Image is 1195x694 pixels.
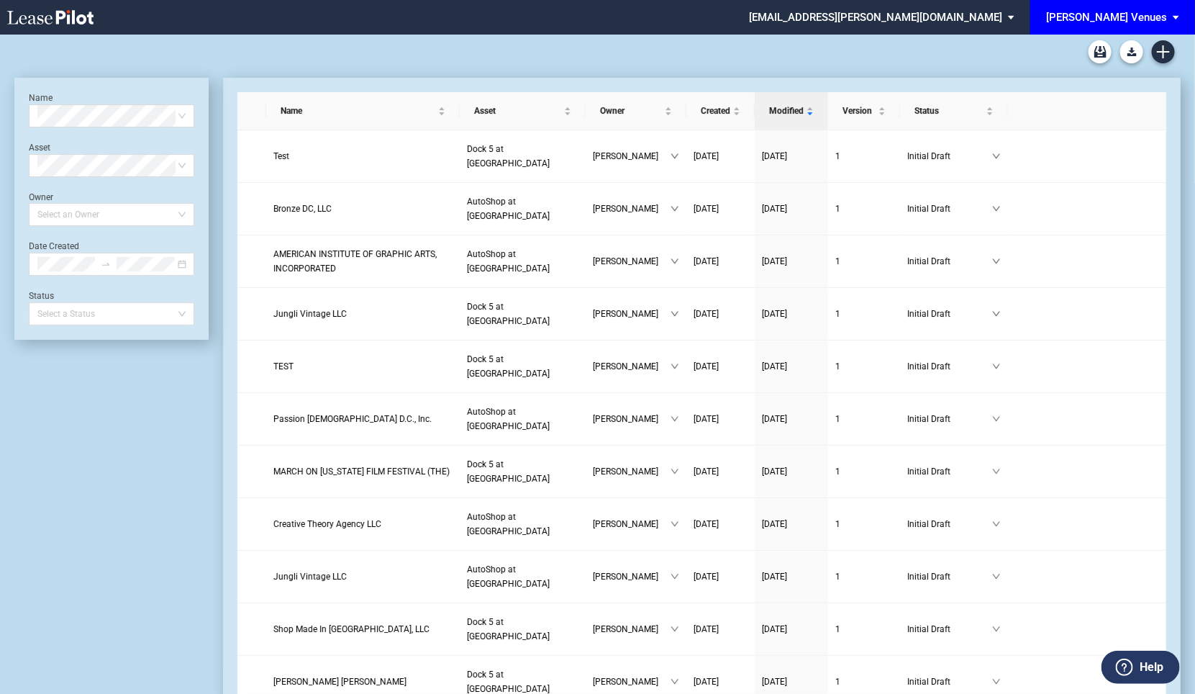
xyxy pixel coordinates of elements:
a: Archive [1089,40,1112,63]
th: Status [900,92,1008,130]
span: Initial Draft [907,202,992,216]
a: [DATE] [762,307,821,321]
span: 1 [835,467,840,477]
th: Created [686,92,755,130]
span: [PERSON_NAME] [593,569,671,584]
a: [DATE] [694,412,748,426]
span: 1 [835,624,840,634]
a: [DATE] [694,569,748,584]
span: Eddie Sánchez Suárez [273,677,406,687]
span: Initial Draft [907,149,992,163]
label: Owner [29,192,53,202]
th: Asset [460,92,586,130]
a: Dock 5 at [GEOGRAPHIC_DATA] [467,142,578,171]
a: Dock 5 at [GEOGRAPHIC_DATA] [467,352,578,381]
span: [DATE] [762,204,787,214]
label: Name [29,93,53,103]
a: [PERSON_NAME] [PERSON_NAME] [273,675,453,689]
span: [PERSON_NAME] [593,202,671,216]
span: [PERSON_NAME] [593,149,671,163]
span: [DATE] [762,519,787,529]
span: Dock 5 at Union Market [467,354,550,379]
a: [DATE] [762,359,821,374]
a: 1 [835,202,893,216]
span: [DATE] [762,361,787,371]
a: Create new document [1152,40,1175,63]
a: 1 [835,254,893,269]
a: [DATE] [694,202,748,216]
a: AutoShop at [GEOGRAPHIC_DATA] [467,194,578,223]
span: [DATE] [694,467,719,477]
span: [DATE] [694,519,719,529]
span: [DATE] [694,151,719,161]
span: AutoShop at Union Market [467,407,550,431]
span: down [992,520,1001,528]
label: Help [1140,658,1163,677]
span: Jungli Vintage LLC [273,572,347,582]
span: down [992,467,1001,476]
span: down [992,415,1001,423]
span: down [992,152,1001,161]
a: [DATE] [762,622,821,636]
label: Date Created [29,241,79,251]
span: MARCH ON WASHINGTON FILM FESTIVAL (THE) [273,467,450,477]
div: [PERSON_NAME] Venues [1046,11,1167,24]
span: Initial Draft [907,412,992,426]
a: [DATE] [762,464,821,479]
span: down [671,415,679,423]
span: Modified [769,104,804,118]
span: down [992,204,1001,213]
span: [PERSON_NAME] [593,412,671,426]
a: AutoShop at [GEOGRAPHIC_DATA] [467,562,578,591]
a: [DATE] [762,569,821,584]
a: Dock 5 at [GEOGRAPHIC_DATA] [467,457,578,486]
span: Dock 5 at Union Market [467,302,550,326]
span: Name [281,104,435,118]
span: down [671,677,679,686]
a: [DATE] [694,359,748,374]
label: Status [29,291,54,301]
span: [DATE] [762,256,787,266]
span: [DATE] [762,467,787,477]
span: [PERSON_NAME] [593,622,671,636]
a: [DATE] [762,149,821,163]
a: [DATE] [694,675,748,689]
span: [DATE] [762,572,787,582]
a: AutoShop at [GEOGRAPHIC_DATA] [467,510,578,538]
a: Jungli Vintage LLC [273,569,453,584]
span: 1 [835,361,840,371]
span: Test [273,151,289,161]
a: 1 [835,307,893,321]
a: 1 [835,569,893,584]
span: Initial Draft [907,622,992,636]
span: down [671,467,679,476]
a: [DATE] [762,517,821,531]
span: Initial Draft [907,675,992,689]
span: Initial Draft [907,569,992,584]
button: Help [1101,651,1180,684]
span: AutoShop at Union Market [467,249,550,274]
span: down [671,204,679,213]
span: Asset [474,104,561,118]
a: Bronze DC, LLC [273,202,453,216]
span: Bronze DC, LLC [273,204,332,214]
span: down [992,362,1001,371]
span: down [671,572,679,581]
span: [DATE] [694,361,719,371]
span: [DATE] [762,677,787,687]
span: AutoShop at Union Market [467,512,550,536]
a: 1 [835,517,893,531]
span: to [101,259,111,269]
a: 1 [835,412,893,426]
span: swap-right [101,259,111,269]
span: Initial Draft [907,464,992,479]
a: 1 [835,464,893,479]
span: 1 [835,519,840,529]
span: Status [914,104,983,118]
label: Asset [29,143,50,153]
span: 1 [835,151,840,161]
span: down [671,520,679,528]
span: Initial Draft [907,254,992,269]
a: [DATE] [694,517,748,531]
span: [DATE] [694,204,719,214]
